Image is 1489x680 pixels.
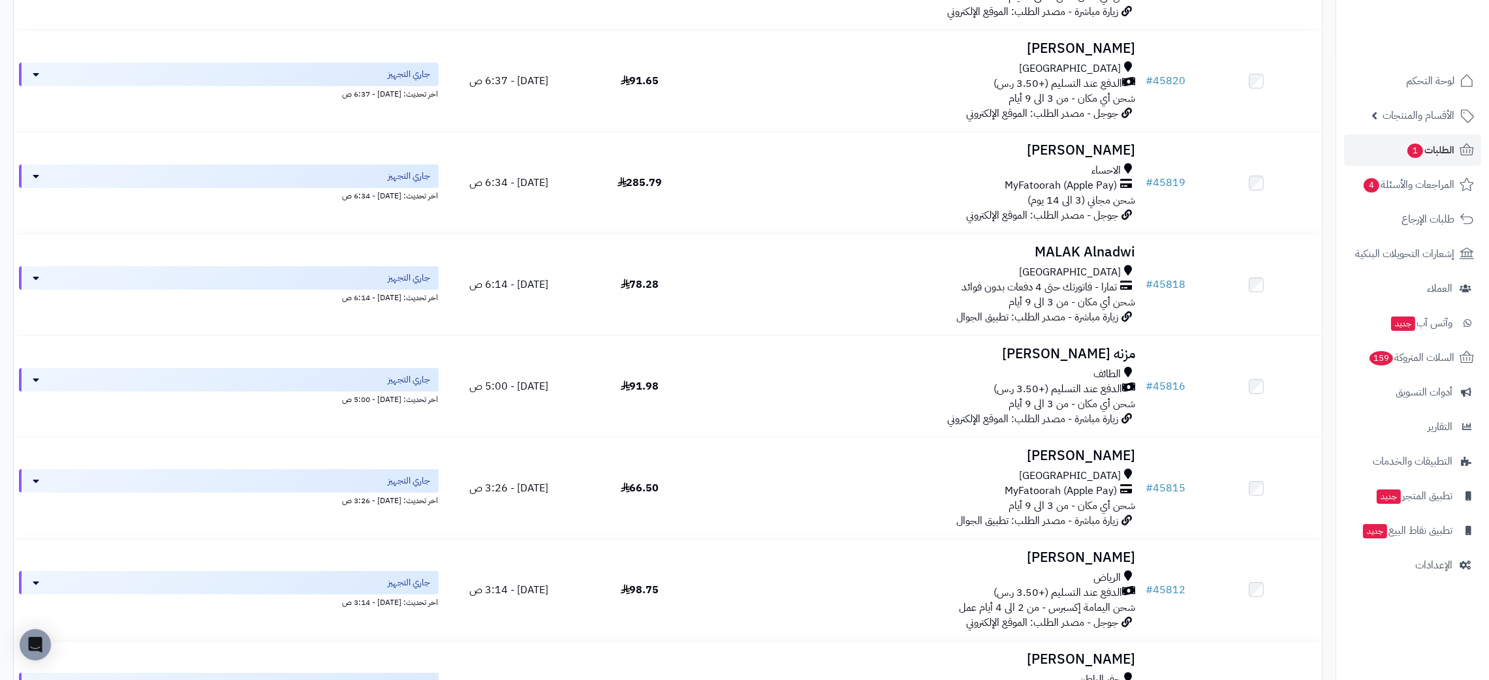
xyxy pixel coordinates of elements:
[19,290,439,303] div: اخر تحديث: [DATE] - 6:14 ص
[1020,265,1121,280] span: [GEOGRAPHIC_DATA]
[388,68,431,81] span: جاري التجهيز
[1362,521,1452,540] span: تطبيق نقاط البيع
[1146,277,1186,292] a: #45818
[388,170,431,183] span: جاري التجهيز
[469,277,548,292] span: [DATE] - 6:14 ص
[1146,175,1153,191] span: #
[962,280,1118,295] span: تمارا - فاتورتك حتى 4 دفعات بدون فوائد
[1344,307,1481,339] a: وآتس آبجديد
[1377,489,1401,504] span: جديد
[1344,549,1481,581] a: الإعدادات
[1344,342,1481,373] a: السلات المتروكة159
[1355,245,1454,263] span: إشعارات التحويلات البنكية
[20,629,51,660] div: Open Intercom Messenger
[388,373,431,386] span: جاري التجهيز
[1146,582,1186,598] a: #45812
[1407,144,1423,158] span: 1
[1009,294,1136,310] span: شحن أي مكان - من 3 الى 9 أيام
[1344,204,1481,235] a: طلبات الإرجاع
[1146,277,1153,292] span: #
[469,379,548,394] span: [DATE] - 5:00 ص
[1344,515,1481,546] a: تطبيق نقاط البيعجديد
[948,411,1119,427] span: زيارة مباشرة - مصدر الطلب: الموقع الإلكتروني
[388,474,431,487] span: جاري التجهيز
[621,480,659,496] span: 66.50
[710,347,1135,362] h3: مزنه [PERSON_NAME]
[1094,367,1121,382] span: الطائف
[19,86,439,100] div: اخر تحديث: [DATE] - 6:37 ص
[1396,383,1452,401] span: أدوات التسويق
[621,582,659,598] span: 98.75
[1146,175,1186,191] a: #45819
[19,392,439,405] div: اخر تحديث: [DATE] - 5:00 ص
[967,208,1119,223] span: جوجل - مصدر الطلب: الموقع الإلكتروني
[960,600,1136,615] span: شحن اليمامة إكسبرس - من 2 الى 4 أيام عمل
[19,493,439,506] div: اخر تحديث: [DATE] - 3:26 ص
[1146,480,1153,496] span: #
[1383,106,1454,125] span: الأقسام والمنتجات
[388,271,431,285] span: جاري التجهيز
[710,41,1135,56] h3: [PERSON_NAME]
[1146,379,1153,394] span: #
[1344,273,1481,304] a: العملاء
[19,595,439,608] div: اخر تحديث: [DATE] - 3:14 ص
[1362,176,1454,194] span: المراجعات والأسئلة
[1146,379,1186,394] a: #45816
[710,143,1135,158] h3: [PERSON_NAME]
[1146,480,1186,496] a: #45815
[469,175,548,191] span: [DATE] - 6:34 ص
[1375,487,1452,505] span: تطبيق المتجر
[621,73,659,89] span: 91.65
[967,106,1119,121] span: جوجل - مصدر الطلب: الموقع الإلكتروني
[1146,73,1153,89] span: #
[1344,238,1481,270] a: إشعارات التحويلات البنكية
[388,576,431,589] span: جاري التجهيز
[1009,498,1136,514] span: شحن أي مكان - من 3 الى 9 أيام
[1344,377,1481,408] a: أدوات التسويق
[1005,484,1118,499] span: MyFatoorah (Apple Pay)
[618,175,663,191] span: 285.79
[994,76,1123,91] span: الدفع عند التسليم (+3.50 ر.س)
[1028,193,1136,208] span: شحن مجاني (3 الى 14 يوم)
[1344,134,1481,166] a: الطلبات1
[1020,469,1121,484] span: [GEOGRAPHIC_DATA]
[1400,37,1477,64] img: logo-2.png
[1344,65,1481,97] a: لوحة التحكم
[1092,163,1121,178] span: الاحساء
[1005,178,1118,193] span: MyFatoorah (Apple Pay)
[1344,446,1481,477] a: التطبيقات والخدمات
[469,73,548,89] span: [DATE] - 6:37 ص
[1415,556,1452,574] span: الإعدادات
[967,615,1119,630] span: جوجل - مصدر الطلب: الموقع الإلكتروني
[1390,314,1452,332] span: وآتس آب
[19,188,439,202] div: اخر تحديث: [DATE] - 6:34 ص
[1009,396,1136,412] span: شحن أي مكان - من 3 الى 9 أيام
[1344,480,1481,512] a: تطبيق المتجرجديد
[710,448,1135,463] h3: [PERSON_NAME]
[710,550,1135,565] h3: [PERSON_NAME]
[1402,210,1454,228] span: طلبات الإرجاع
[621,379,659,394] span: 91.98
[994,585,1123,600] span: الدفع عند التسليم (+3.50 ر.س)
[1406,72,1454,90] span: لوحة التحكم
[710,245,1135,260] h3: MALAK Alnadwi
[1009,91,1136,106] span: شحن أي مكان - من 3 الى 9 أيام
[469,480,548,496] span: [DATE] - 3:26 ص
[1373,452,1452,471] span: التطبيقات والخدمات
[1146,73,1186,89] a: #45820
[1344,411,1481,442] a: التقارير
[1370,351,1393,365] span: 159
[1364,178,1379,193] span: 4
[994,382,1123,397] span: الدفع عند التسليم (+3.50 ر.س)
[1020,61,1121,76] span: [GEOGRAPHIC_DATA]
[710,652,1135,667] h3: [PERSON_NAME]
[469,582,548,598] span: [DATE] - 3:14 ص
[1406,141,1454,159] span: الطلبات
[1428,418,1452,436] span: التقارير
[1146,582,1153,598] span: #
[1391,317,1415,331] span: جديد
[957,513,1119,529] span: زيارة مباشرة - مصدر الطلب: تطبيق الجوال
[1363,524,1387,538] span: جديد
[621,277,659,292] span: 78.28
[1427,279,1452,298] span: العملاء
